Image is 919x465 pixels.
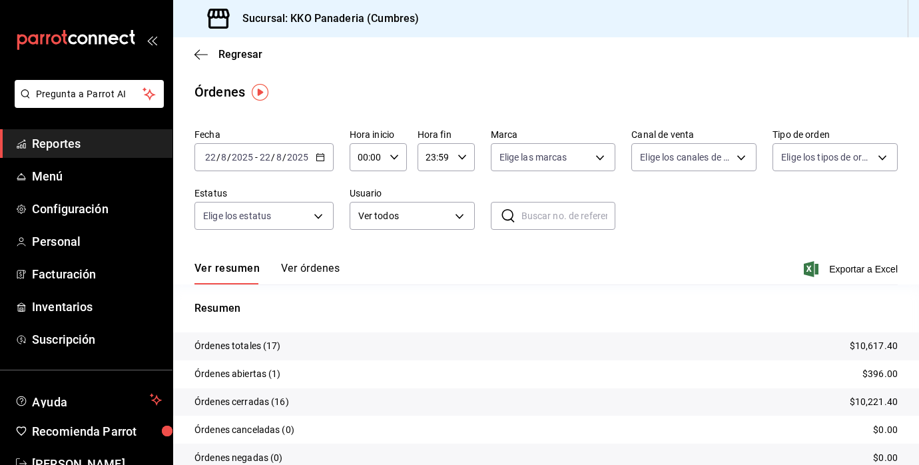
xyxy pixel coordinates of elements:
[194,48,262,61] button: Regresar
[418,130,475,139] label: Hora fin
[850,395,898,409] p: $10,221.40
[350,189,475,198] label: Usuario
[358,209,450,223] span: Ver todos
[32,200,162,218] span: Configuración
[772,130,898,139] label: Tipo de orden
[194,82,245,102] div: Órdenes
[9,97,164,111] a: Pregunta a Parrot AI
[521,203,616,229] input: Buscar no. de referencia
[218,48,262,61] span: Regresar
[194,451,283,465] p: Órdenes negadas (0)
[873,423,898,437] p: $0.00
[850,339,898,353] p: $10,617.40
[862,367,898,381] p: $396.00
[220,152,227,163] input: --
[252,84,268,101] img: Tooltip marker
[194,367,281,381] p: Órdenes abiertas (1)
[781,151,873,164] span: Elige los tipos de orden
[286,152,309,163] input: ----
[204,152,216,163] input: --
[147,35,157,45] button: open_drawer_menu
[194,262,260,284] button: Ver resumen
[281,262,340,284] button: Ver órdenes
[15,80,164,108] button: Pregunta a Parrot AI
[194,339,281,353] p: Órdenes totales (17)
[194,300,898,316] p: Resumen
[32,330,162,348] span: Suscripción
[194,189,334,198] label: Estatus
[194,262,340,284] div: navigation tabs
[806,261,898,277] button: Exportar a Excel
[631,130,757,139] label: Canal de venta
[232,11,419,27] h3: Sucursal: KKO Panaderia (Cumbres)
[32,167,162,185] span: Menú
[203,209,271,223] span: Elige los estatus
[32,392,145,408] span: Ayuda
[32,232,162,250] span: Personal
[231,152,254,163] input: ----
[276,152,282,163] input: --
[194,395,289,409] p: Órdenes cerradas (16)
[194,423,294,437] p: Órdenes canceladas (0)
[499,151,567,164] span: Elige las marcas
[259,152,271,163] input: --
[216,152,220,163] span: /
[350,130,407,139] label: Hora inicio
[255,152,258,163] span: -
[491,130,616,139] label: Marca
[227,152,231,163] span: /
[640,151,732,164] span: Elige los canales de venta
[194,130,334,139] label: Fecha
[32,135,162,153] span: Reportes
[873,451,898,465] p: $0.00
[32,265,162,283] span: Facturación
[282,152,286,163] span: /
[36,87,143,101] span: Pregunta a Parrot AI
[271,152,275,163] span: /
[32,298,162,316] span: Inventarios
[32,422,162,440] span: Recomienda Parrot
